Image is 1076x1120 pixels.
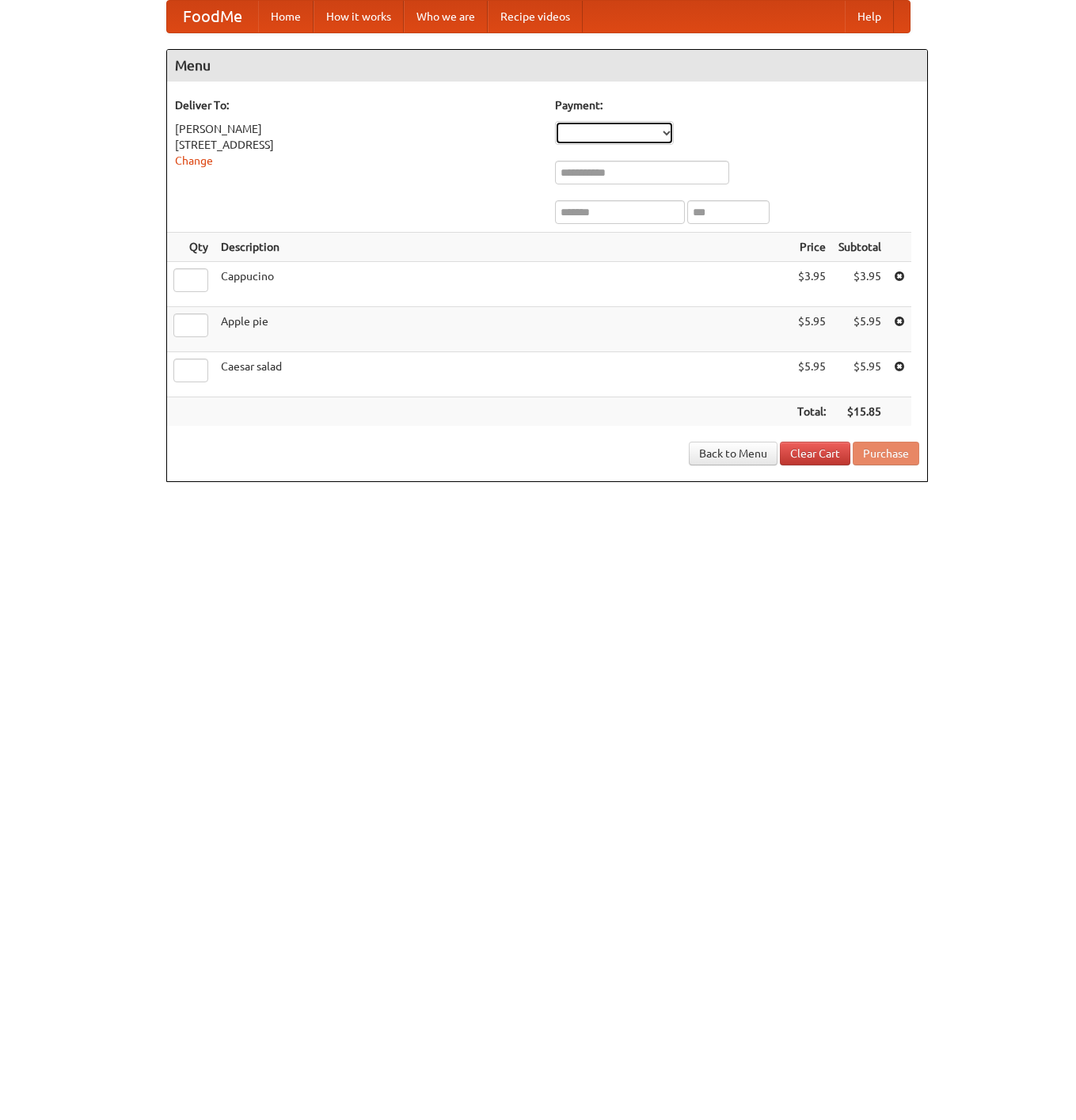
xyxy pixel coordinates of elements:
h4: Menu [167,50,927,82]
td: $3.95 [791,262,832,307]
td: Apple pie [215,307,791,352]
div: [PERSON_NAME] [175,121,539,137]
a: Back to Menu [689,442,778,465]
td: $5.95 [832,307,888,352]
a: Help [845,1,894,32]
a: Who we are [404,1,488,32]
h5: Deliver To: [175,97,539,113]
td: Cappucino [215,262,791,307]
th: Total: [791,397,832,427]
td: $5.95 [832,352,888,397]
a: How it works [314,1,404,32]
div: [STREET_ADDRESS] [175,137,539,153]
a: Clear Cart [780,442,850,465]
h5: Payment: [555,97,919,113]
td: $5.95 [791,307,832,352]
a: Recipe videos [488,1,583,32]
a: Change [175,154,213,167]
td: $3.95 [832,262,888,307]
a: Home [258,1,314,32]
th: Qty [167,233,215,262]
th: Subtotal [832,233,888,262]
th: Description [215,233,791,262]
th: Price [791,233,832,262]
th: $15.85 [832,397,888,427]
td: Caesar salad [215,352,791,397]
a: FoodMe [167,1,258,32]
td: $5.95 [791,352,832,397]
button: Purchase [853,442,919,465]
